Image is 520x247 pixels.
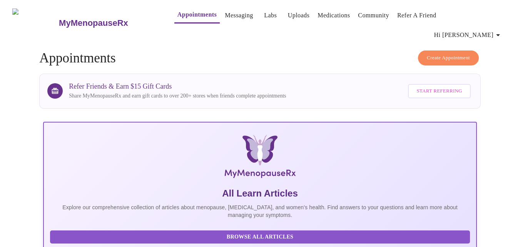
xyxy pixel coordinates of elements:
[258,8,283,23] button: Labs
[50,203,470,219] p: Explore our comprehensive collection of articles about menopause, [MEDICAL_DATA], and women's hea...
[115,135,405,181] img: MyMenopauseRx Logo
[408,84,470,98] button: Start Referring
[69,82,286,91] h3: Refer Friends & Earn $15 Gift Cards
[264,10,277,21] a: Labs
[12,8,58,37] img: MyMenopauseRx Logo
[225,10,253,21] a: Messaging
[418,50,479,66] button: Create Appointment
[59,18,128,28] h3: MyMenopauseRx
[288,10,310,21] a: Uploads
[50,233,472,240] a: Browse All Articles
[177,9,217,20] a: Appointments
[222,8,256,23] button: Messaging
[39,50,481,66] h4: Appointments
[58,232,462,242] span: Browse All Articles
[394,8,440,23] button: Refer a Friend
[406,80,472,102] a: Start Referring
[427,54,470,62] span: Create Appointment
[69,92,286,100] p: Share MyMenopauseRx and earn gift cards to over 200+ stores when friends complete appointments
[50,187,470,200] h5: All Learn Articles
[318,10,350,21] a: Medications
[358,10,389,21] a: Community
[285,8,313,23] button: Uploads
[397,10,436,21] a: Refer a Friend
[355,8,392,23] button: Community
[434,30,503,40] span: Hi [PERSON_NAME]
[174,7,220,24] button: Appointments
[50,230,470,244] button: Browse All Articles
[314,8,353,23] button: Medications
[416,87,462,96] span: Start Referring
[431,27,506,43] button: Hi [PERSON_NAME]
[58,10,159,37] a: MyMenopauseRx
